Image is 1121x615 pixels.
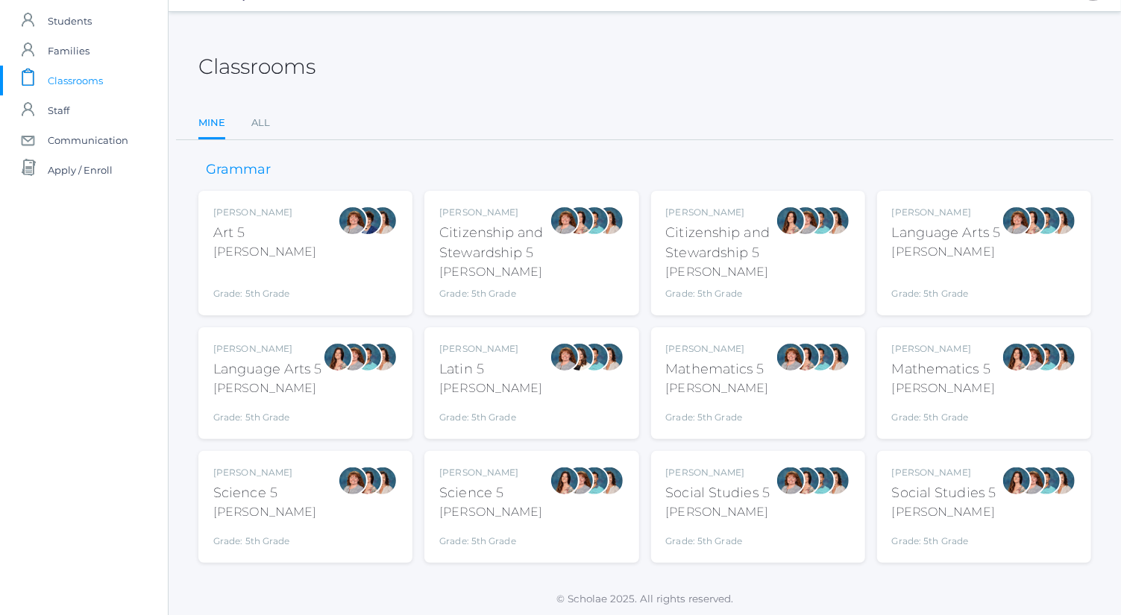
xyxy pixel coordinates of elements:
div: [PERSON_NAME] [213,503,316,521]
div: Sarah Bence [776,466,806,496]
div: Westen Taylor [1031,342,1061,372]
div: [PERSON_NAME] [666,466,770,479]
div: Cari Burke [594,342,624,372]
div: Cari Burke [368,466,398,496]
div: Rebecca Salazar [565,206,594,236]
div: Rebecca Salazar [776,206,806,236]
div: Science 5 [439,483,542,503]
div: Sarah Bence [565,466,594,496]
div: Cari Burke [1046,466,1076,496]
span: Families [48,36,90,66]
div: Grade: 5th Grade [213,403,322,424]
div: Westen Taylor [1031,466,1061,496]
div: Language Arts 5 [892,223,1001,243]
div: Teresa Deutsch [565,342,594,372]
div: Sarah Bence [1002,206,1031,236]
div: Mathematics 5 [666,359,769,379]
div: [PERSON_NAME] [892,206,1001,219]
div: [PERSON_NAME] [213,342,322,356]
div: Grade: 5th Grade [666,403,769,424]
div: Citizenship and Stewardship 5 [439,223,549,263]
p: © Scholae 2025. All rights reserved. [169,591,1121,606]
div: Grade: 5th Grade [213,527,316,548]
span: Students [48,6,92,36]
div: Social Studies 5 [666,483,770,503]
div: [PERSON_NAME] [439,379,542,397]
div: Rebecca Salazar [323,342,353,372]
div: Sarah Bence [338,342,368,372]
h3: Grammar [198,163,278,177]
div: Rebecca Salazar [1002,342,1031,372]
div: [PERSON_NAME] [439,503,542,521]
div: Grade: 5th Grade [892,267,1001,300]
div: Latin 5 [439,359,542,379]
div: Westen Taylor [806,466,835,496]
div: Westen Taylor [806,206,835,236]
a: All [251,108,270,138]
div: Language Arts 5 [213,359,322,379]
div: Westen Taylor [353,342,383,372]
div: Cari Burke [820,466,850,496]
span: Communication [48,125,128,155]
div: Grade: 5th Grade [213,267,316,300]
div: Cari Burke [594,206,624,236]
div: Sarah Bence [776,342,806,372]
div: [PERSON_NAME] [666,342,769,356]
div: [PERSON_NAME] [213,206,316,219]
div: Grade: 5th Grade [439,287,549,300]
div: Rebecca Salazar [1017,206,1046,236]
div: Grade: 5th Grade [439,527,542,548]
div: Cari Burke [1046,342,1076,372]
div: Rebecca Salazar [791,342,820,372]
div: Rebecca Salazar [353,466,383,496]
div: Rebecca Salazar [791,466,820,496]
a: Mine [198,108,225,140]
div: Cari Burke [368,206,398,236]
div: [PERSON_NAME] [892,379,995,397]
div: Sarah Bence [338,466,368,496]
div: Cari Burke [820,342,850,372]
div: Cari Burke [820,206,850,236]
div: Art 5 [213,223,316,243]
div: Rebecca Salazar [1002,466,1031,496]
div: [PERSON_NAME] [439,206,549,219]
div: Grade: 5th Grade [666,527,770,548]
div: Grade: 5th Grade [892,527,996,548]
div: [PERSON_NAME] [666,503,770,521]
div: Mathematics 5 [892,359,995,379]
div: [PERSON_NAME] [213,243,316,261]
div: Cari Burke [368,342,398,372]
div: Sarah Bence [550,206,580,236]
div: Westen Taylor [580,206,609,236]
div: [PERSON_NAME] [213,466,316,479]
h2: Classrooms [198,55,315,78]
div: Westen Taylor [580,466,609,496]
span: Staff [48,95,69,125]
div: Grade: 5th Grade [666,287,776,300]
div: Grade: 5th Grade [892,403,995,424]
div: Westen Taylor [580,342,609,372]
div: Citizenship and Stewardship 5 [666,223,776,263]
div: Social Studies 5 [892,483,996,503]
div: Cari Burke [1046,206,1076,236]
div: [PERSON_NAME] [666,206,776,219]
div: Science 5 [213,483,316,503]
span: Classrooms [48,66,103,95]
div: Carolyn Sugimoto [353,206,383,236]
div: [PERSON_NAME] [439,466,542,479]
div: [PERSON_NAME] [892,243,1001,261]
div: Sarah Bence [1017,342,1046,372]
div: [PERSON_NAME] [666,263,776,281]
div: [PERSON_NAME] [213,379,322,397]
span: Apply / Enroll [48,155,113,185]
div: Sarah Bence [550,342,580,372]
div: [PERSON_NAME] [892,466,996,479]
div: Sarah Bence [791,206,820,236]
div: Sarah Bence [1017,466,1046,496]
div: Westen Taylor [1031,206,1061,236]
div: [PERSON_NAME] [892,503,996,521]
div: Rebecca Salazar [550,466,580,496]
div: Westen Taylor [806,342,835,372]
div: [PERSON_NAME] [892,342,995,356]
div: Cari Burke [594,466,624,496]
